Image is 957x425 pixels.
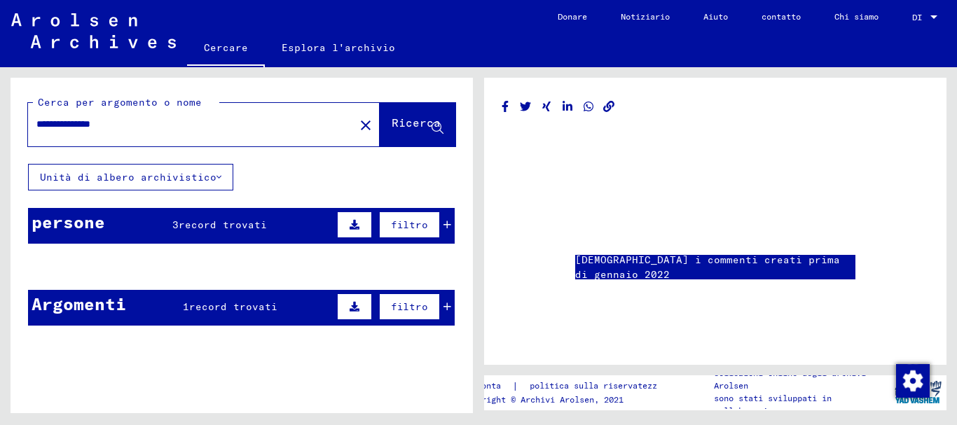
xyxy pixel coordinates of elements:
[558,11,587,22] font: Donare
[392,116,441,130] font: Ricerca
[518,379,679,393] a: politica sulla riservatezza
[575,253,855,282] a: [DEMOGRAPHIC_DATA] i commenti creati prima di gennaio 2022
[762,11,801,22] font: contatto
[896,364,930,398] img: Modifica consenso
[912,12,922,22] font: DI
[498,98,513,116] button: Condividi su Facebook
[512,379,518,392] font: |
[352,111,380,139] button: Chiaro
[714,393,832,416] font: sono stati sviluppati in collaborazione con
[379,211,440,238] button: filtro
[462,394,624,405] font: Copyright © Archivi Arolsen, 2021
[38,96,202,109] font: Cerca per argomento o nome
[379,293,440,320] button: filtro
[518,98,533,116] button: Condividi su Twitter
[380,103,455,146] button: Ricerca
[265,31,412,64] a: Esplora l'archivio
[40,171,216,183] font: Unità di albero archivistico
[11,13,176,48] img: Arolsen_neg.svg
[530,380,662,391] font: politica sulla riservatezza
[539,98,554,116] button: Condividi su Xing
[575,253,840,281] font: [DEMOGRAPHIC_DATA] i commenti creati prima di gennaio 2022
[703,11,728,22] font: Aiuto
[28,164,233,190] button: Unità di albero archivistico
[892,375,944,410] img: yv_logo.png
[462,379,512,393] a: impronta
[621,11,670,22] font: Notiziario
[32,211,105,232] font: persone
[391,218,428,231] font: filtro
[391,300,428,313] font: filtro
[179,218,267,231] font: record trovati
[357,117,374,134] mat-icon: close
[581,98,596,116] button: Condividi su WhatsApp
[204,41,248,54] font: Cercare
[187,31,265,67] a: Cercare
[560,98,575,116] button: Condividi su LinkedIn
[282,41,395,54] font: Esplora l'archivio
[172,218,179,231] font: 3
[602,98,617,116] button: Copia il collegamento
[834,11,879,22] font: Chi siamo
